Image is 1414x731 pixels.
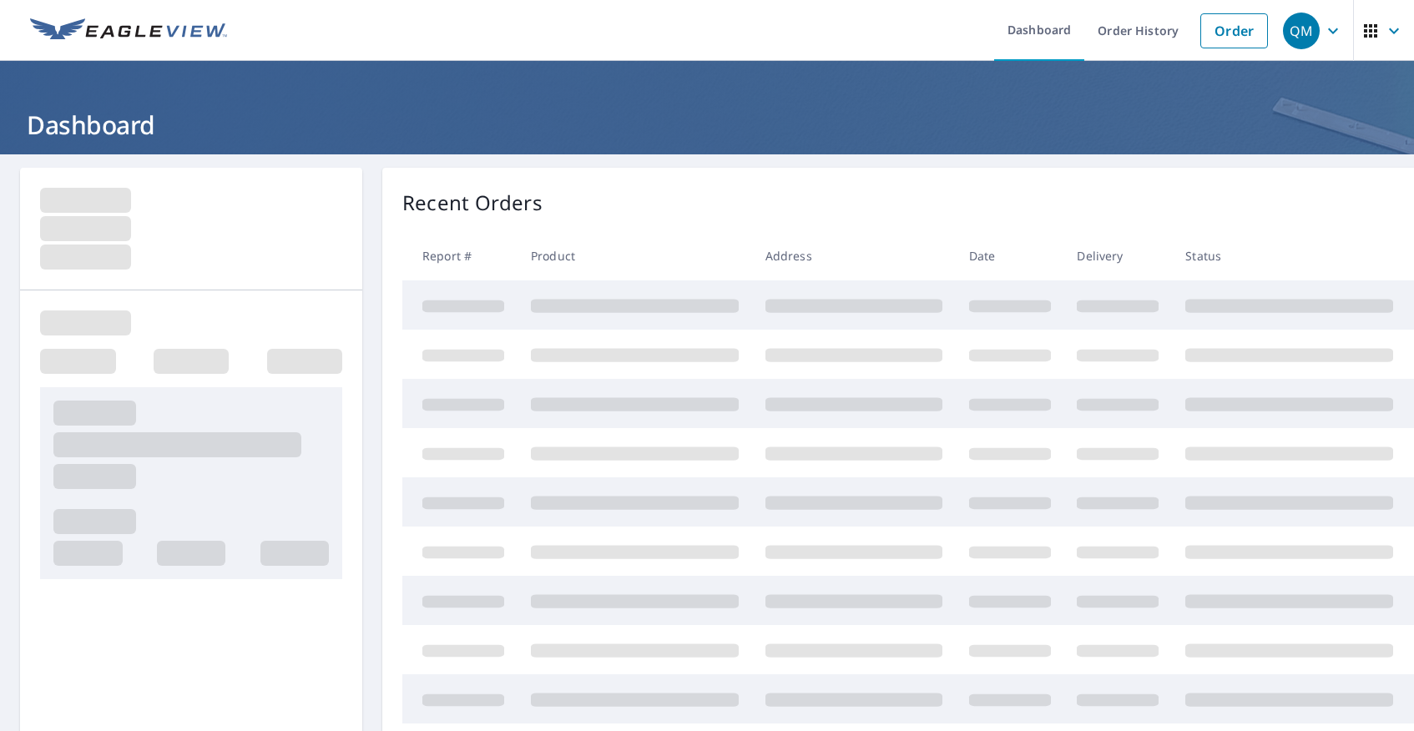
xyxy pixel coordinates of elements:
a: Order [1200,13,1268,48]
div: QM [1283,13,1320,49]
th: Status [1172,231,1406,280]
th: Delivery [1063,231,1172,280]
th: Date [956,231,1064,280]
th: Product [518,231,752,280]
th: Address [752,231,956,280]
img: EV Logo [30,18,227,43]
h1: Dashboard [20,108,1394,142]
p: Recent Orders [402,188,543,218]
th: Report # [402,231,518,280]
